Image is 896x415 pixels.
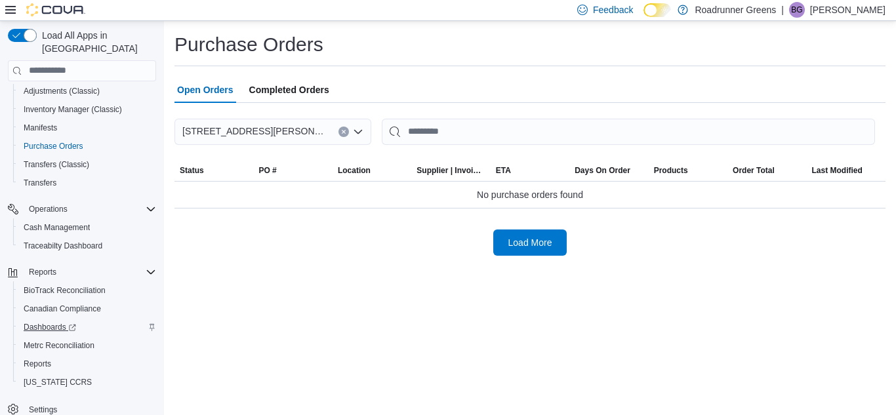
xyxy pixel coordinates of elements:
button: Operations [24,201,73,217]
span: Settings [29,405,57,415]
a: Adjustments (Classic) [18,83,105,99]
button: Adjustments (Classic) [13,82,161,100]
a: Manifests [18,120,62,136]
a: Reports [18,356,56,372]
button: Clear input [338,127,349,137]
button: Transfers [13,174,161,192]
button: Reports [24,264,62,280]
span: Reports [18,356,156,372]
span: Operations [24,201,156,217]
button: Supplier | Invoice Number [411,160,490,181]
a: Traceabilty Dashboard [18,238,108,254]
button: Inventory Manager (Classic) [13,100,161,119]
button: Reports [13,355,161,373]
a: [US_STATE] CCRS [18,374,97,390]
button: Canadian Compliance [13,300,161,318]
span: Adjustments (Classic) [24,86,100,96]
span: Cash Management [24,222,90,233]
span: Reports [24,264,156,280]
span: Transfers [24,178,56,188]
button: Reports [3,263,161,281]
button: Location [333,160,411,181]
span: Manifests [24,123,57,133]
button: ETA [491,160,569,181]
button: Cash Management [13,218,161,237]
button: Order Total [727,160,806,181]
span: Purchase Orders [24,141,83,151]
p: [PERSON_NAME] [810,2,886,18]
button: Products [649,160,727,181]
span: ETA [496,165,511,176]
button: Last Modified [807,160,886,181]
span: Cash Management [18,220,156,235]
button: Manifests [13,119,161,137]
span: Inventory Manager (Classic) [18,102,156,117]
span: Days On Order [575,165,630,176]
span: [STREET_ADDRESS][PERSON_NAME] [182,123,325,139]
span: Manifests [18,120,156,136]
a: Transfers [18,175,62,191]
span: BG [791,2,802,18]
a: Dashboards [18,319,81,335]
img: Cova [26,3,85,16]
span: Reports [29,267,56,277]
span: Traceabilty Dashboard [24,241,102,251]
button: Operations [3,200,161,218]
button: Traceabilty Dashboard [13,237,161,255]
span: Transfers (Classic) [18,157,156,172]
span: BioTrack Reconciliation [24,285,106,296]
span: Purchase Orders [18,138,156,154]
p: | [781,2,784,18]
button: Metrc Reconciliation [13,336,161,355]
p: Roadrunner Greens [695,2,776,18]
div: Location [338,165,371,176]
span: Canadian Compliance [24,304,101,314]
span: Supplier | Invoice Number [417,165,485,176]
span: Washington CCRS [18,374,156,390]
span: Feedback [593,3,633,16]
span: PO # [258,165,276,176]
a: Purchase Orders [18,138,89,154]
button: Open list of options [353,127,363,137]
span: Inventory Manager (Classic) [24,104,122,115]
span: Products [654,165,688,176]
span: Load All Apps in [GEOGRAPHIC_DATA] [37,29,156,55]
span: BioTrack Reconciliation [18,283,156,298]
a: Cash Management [18,220,95,235]
span: Order Total [733,165,775,176]
div: Brisa Garcia [789,2,805,18]
a: Canadian Compliance [18,301,106,317]
input: Dark Mode [643,3,671,17]
a: Metrc Reconciliation [18,338,100,353]
a: Dashboards [13,318,161,336]
button: Purchase Orders [13,137,161,155]
a: Transfers (Classic) [18,157,94,172]
span: Open Orders [177,77,234,103]
span: Transfers (Classic) [24,159,89,170]
input: This is a search bar. After typing your query, hit enter to filter the results lower in the page. [382,119,875,145]
span: Canadian Compliance [18,301,156,317]
a: BioTrack Reconciliation [18,283,111,298]
a: Inventory Manager (Classic) [18,102,127,117]
span: Adjustments (Classic) [18,83,156,99]
span: Metrc Reconciliation [24,340,94,351]
button: Transfers (Classic) [13,155,161,174]
span: Metrc Reconciliation [18,338,156,353]
button: Status [174,160,253,181]
h1: Purchase Orders [174,31,323,58]
span: Status [180,165,204,176]
span: Dashboards [18,319,156,335]
span: Transfers [18,175,156,191]
button: PO # [253,160,332,181]
button: Load More [493,229,567,256]
span: Dashboards [24,322,76,332]
span: Traceabilty Dashboard [18,238,156,254]
button: [US_STATE] CCRS [13,373,161,391]
button: BioTrack Reconciliation [13,281,161,300]
button: Days On Order [569,160,648,181]
span: Last Modified [812,165,863,176]
span: Load More [508,236,552,249]
span: Reports [24,359,51,369]
span: [US_STATE] CCRS [24,377,92,387]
